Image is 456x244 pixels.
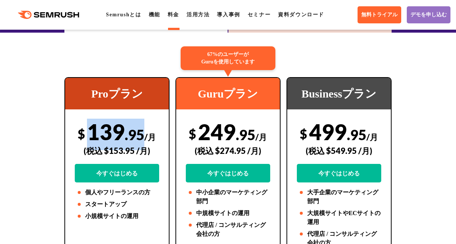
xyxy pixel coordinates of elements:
li: 小規模サイトの運用 [75,212,159,221]
li: 大規模サイトやECサイトの運用 [297,209,381,227]
div: Businessプラン [287,78,391,109]
div: Guruプラン [176,78,280,109]
div: (税込 $549.95 /月) [297,138,381,164]
div: 67%のユーザーが Guruを使用しています [181,46,275,70]
div: 139 [75,119,159,182]
a: Semrushとは [106,12,141,17]
a: 今すぐはじめる [75,164,159,182]
a: 今すぐはじめる [297,164,381,182]
li: 大手企業のマーケティング部門 [297,188,381,206]
span: .95 [125,126,144,143]
a: 機能 [149,12,160,17]
a: 無料トライアル [358,6,401,23]
div: 499 [297,119,381,182]
li: 中規模サイトの運用 [186,209,270,218]
a: 導入事例 [217,12,240,17]
span: .95 [236,126,255,143]
span: .95 [347,126,366,143]
a: 料金 [168,12,179,17]
span: /月 [366,132,378,142]
a: 活用方法 [187,12,209,17]
div: 249 [186,119,270,182]
a: デモを申し込む [407,6,450,23]
a: セミナー [248,12,271,17]
span: $ [189,126,196,141]
span: 無料トライアル [361,11,398,18]
span: /月 [144,132,156,142]
li: 中小企業のマーケティング部門 [186,188,270,206]
span: デモを申し込む [410,11,447,18]
div: (税込 $153.95 /月) [75,138,159,164]
span: $ [300,126,307,141]
div: (税込 $274.95 /月) [186,138,270,164]
li: スタートアップ [75,200,159,209]
div: Proプラン [65,78,169,109]
span: $ [78,126,85,141]
a: 資料ダウンロード [278,12,324,17]
span: /月 [255,132,267,142]
li: 個人やフリーランスの方 [75,188,159,197]
li: 代理店 / コンサルティング会社の方 [186,221,270,238]
a: 今すぐはじめる [186,164,270,182]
